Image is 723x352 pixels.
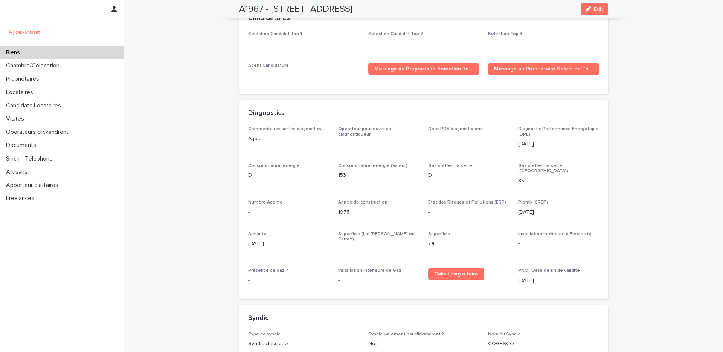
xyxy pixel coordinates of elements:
[338,171,419,179] p: 153
[428,240,509,248] p: 74
[3,182,64,189] p: Apporteur d'affaires
[3,89,39,96] p: Locataires
[3,155,59,162] p: Sinch - Téléphone
[3,49,26,56] p: Biens
[374,66,473,72] span: Message au Propriétaire Sélection Top 1
[248,232,267,236] span: Amiante
[428,200,506,205] span: Etat des Risques et Pollutions (ERP)
[6,24,43,40] img: UCB0brd3T0yccxBKYDjQ
[428,171,509,179] p: D
[488,32,522,36] span: Selection Top 3
[428,208,509,216] p: -
[248,135,329,143] p: A jour
[248,332,280,337] span: Type de syndic
[338,127,391,136] span: Opérateur pour ouvrir au diagnostiqueur
[338,277,419,285] p: -
[248,71,359,79] p: -
[338,268,401,273] span: Installation intérieure de Gaz
[3,142,42,149] p: Documents
[248,208,329,216] p: -
[248,40,359,48] p: -
[518,177,599,185] p: 35
[488,332,520,337] span: Nom du Syndic
[594,6,603,12] span: Edit
[338,164,407,168] span: Consommation énergie (Valeur)
[428,127,483,131] span: Date RDV diagnostiqueur
[248,63,289,68] span: Agent Candidature
[518,240,599,248] p: -
[338,140,419,148] p: -
[368,40,479,48] p: -
[494,66,593,72] span: Message au Propriétaire Sélection Top 2
[248,32,302,36] span: Sélection Candidat Top 1
[248,171,329,179] p: D
[518,208,599,216] p: [DATE]
[518,268,580,273] span: PNO : Date de fin de validité
[3,62,66,69] p: Chambre/Colocation
[248,268,288,273] span: Présence de gaz ?
[518,127,599,136] span: Diagnostic Performance Energétique (DPE)
[434,271,478,277] span: Calcul diag à faire
[248,277,329,285] p: -
[518,277,599,285] p: [DATE]
[428,268,484,280] a: Calcul diag à faire
[338,245,419,253] p: -
[248,127,321,131] span: Commentaires sur les diagnostics
[428,164,472,168] span: Gaz à effet de serre
[3,75,45,83] p: Propriétaires
[248,340,359,348] p: Syndic classique
[338,200,387,205] span: Année de construction
[368,340,479,348] p: Non
[248,109,285,118] h2: Diagnostics
[248,240,329,248] p: [DATE]
[518,140,599,148] p: [DATE]
[518,164,568,173] span: Gaz à effet de serre ([GEOGRAPHIC_DATA])
[3,129,75,136] p: Operateurs clickandrent
[488,40,599,48] p: -
[3,168,34,176] p: Artisans
[3,115,30,122] p: Visites
[368,332,444,337] span: Syndic: paiement par clickandrent ?
[248,164,300,168] span: Consommation énergie
[428,232,450,236] span: Superficie
[248,200,283,205] span: Numéro Ademe
[338,208,419,216] p: 1975
[239,4,352,15] h2: A1967 - [STREET_ADDRESS]
[428,135,509,143] p: -
[248,314,268,323] h2: Syndic
[368,32,423,36] span: Sélection Candidat Top 2
[581,3,608,15] button: Edit
[488,340,599,348] p: COGESCO
[488,63,599,75] a: Message au Propriétaire Sélection Top 2
[248,14,290,23] h2: Candidatures
[3,195,40,202] p: Freelances
[338,232,415,242] span: Superficie (Loi [PERSON_NAME] ou Carrez)
[518,232,592,236] span: Installation intérieure d'Electricité
[518,200,548,205] span: Plomb (CREP)
[3,102,67,109] p: Candidats Locataires
[368,63,479,75] a: Message au Propriétaire Sélection Top 1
